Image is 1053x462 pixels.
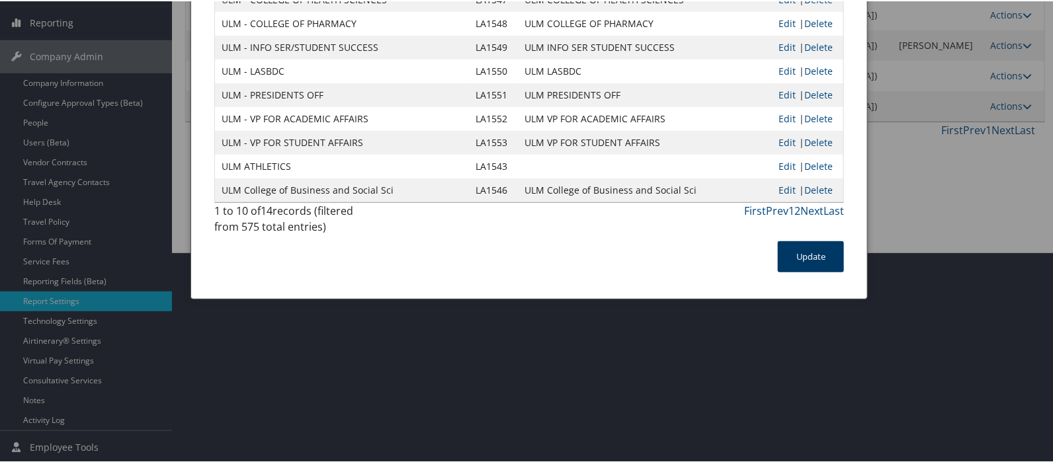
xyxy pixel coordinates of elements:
[779,16,796,28] a: Edit
[800,202,823,217] a: Next
[215,130,469,153] td: ULM - VP FOR STUDENT AFFAIRS
[215,34,469,58] td: ULM - INFO SER/STUDENT SUCCESS
[215,106,469,130] td: ULM - VP FOR ACADEMIC AFFAIRS
[805,63,833,76] a: Delete
[779,135,796,147] a: Edit
[518,82,772,106] td: ULM PRESIDENTS OFF
[469,82,518,106] td: LA1551
[779,159,796,171] a: Edit
[773,34,843,58] td: |
[779,111,796,124] a: Edit
[778,240,844,271] button: Update
[805,159,833,171] a: Delete
[469,58,518,82] td: LA1550
[215,58,469,82] td: ULM - LASBDC
[518,58,772,82] td: ULM LASBDC
[518,34,772,58] td: ULM INFO SER STUDENT SUCCESS
[214,202,357,240] div: 1 to 10 of records (filtered from 575 total entries)
[773,153,843,177] td: |
[469,106,518,130] td: LA1552
[805,16,833,28] a: Delete
[779,40,796,52] a: Edit
[779,87,796,100] a: Edit
[518,11,772,34] td: ULM COLLEGE OF PHARMACY
[215,82,469,106] td: ULM - PRESIDENTS OFF
[794,202,800,217] a: 2
[469,177,518,201] td: LA1546
[215,177,469,201] td: ULM College of Business and Social Sci
[215,11,469,34] td: ULM - COLLEGE OF PHARMACY
[773,130,843,153] td: |
[773,177,843,201] td: |
[779,182,796,195] a: Edit
[773,58,843,82] td: |
[805,182,833,195] a: Delete
[766,202,788,217] a: Prev
[469,153,518,177] td: LA1543
[744,202,766,217] a: First
[779,63,796,76] a: Edit
[469,34,518,58] td: LA1549
[518,106,772,130] td: ULM VP FOR ACADEMIC AFFAIRS
[805,40,833,52] a: Delete
[823,202,844,217] a: Last
[469,130,518,153] td: LA1553
[805,111,833,124] a: Delete
[518,177,772,201] td: ULM College of Business and Social Sci
[788,202,794,217] a: 1
[773,82,843,106] td: |
[518,130,772,153] td: ULM VP FOR STUDENT AFFAIRS
[773,11,843,34] td: |
[215,153,469,177] td: ULM ATHLETICS
[469,11,518,34] td: LA1548
[805,87,833,100] a: Delete
[261,202,273,217] span: 14
[773,106,843,130] td: |
[805,135,833,147] a: Delete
